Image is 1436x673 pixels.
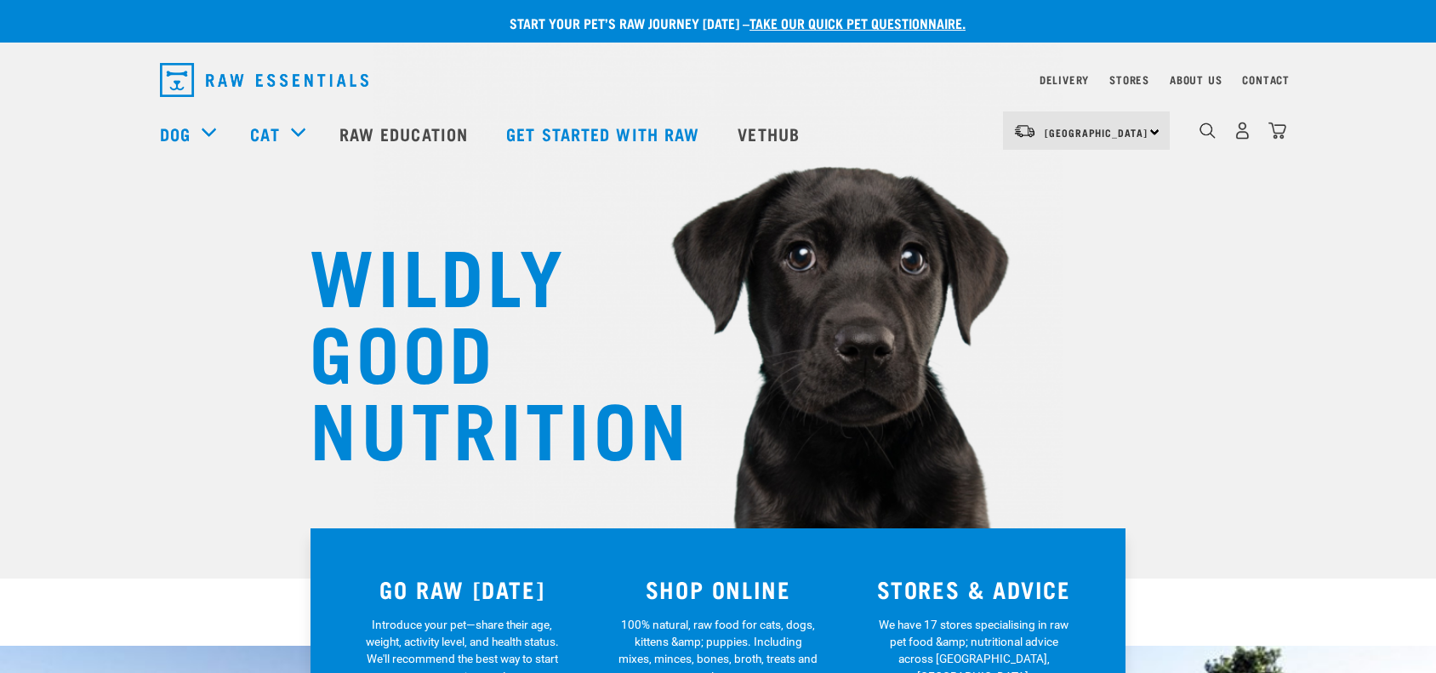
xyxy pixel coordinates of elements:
[1200,123,1216,139] img: home-icon-1@2x.png
[1045,129,1148,135] span: [GEOGRAPHIC_DATA]
[721,100,821,168] a: Vethub
[322,100,489,168] a: Raw Education
[250,121,279,146] a: Cat
[601,576,836,602] h3: SHOP ONLINE
[489,100,721,168] a: Get started with Raw
[146,56,1290,104] nav: dropdown navigation
[160,121,191,146] a: Dog
[160,63,368,97] img: Raw Essentials Logo
[310,234,650,464] h1: WILDLY GOOD NUTRITION
[1234,122,1251,140] img: user.png
[1242,77,1290,83] a: Contact
[749,19,966,26] a: take our quick pet questionnaire.
[856,576,1091,602] h3: STORES & ADVICE
[345,576,580,602] h3: GO RAW [DATE]
[1040,77,1089,83] a: Delivery
[1013,123,1036,139] img: van-moving.png
[1170,77,1222,83] a: About Us
[1268,122,1286,140] img: home-icon@2x.png
[1109,77,1149,83] a: Stores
